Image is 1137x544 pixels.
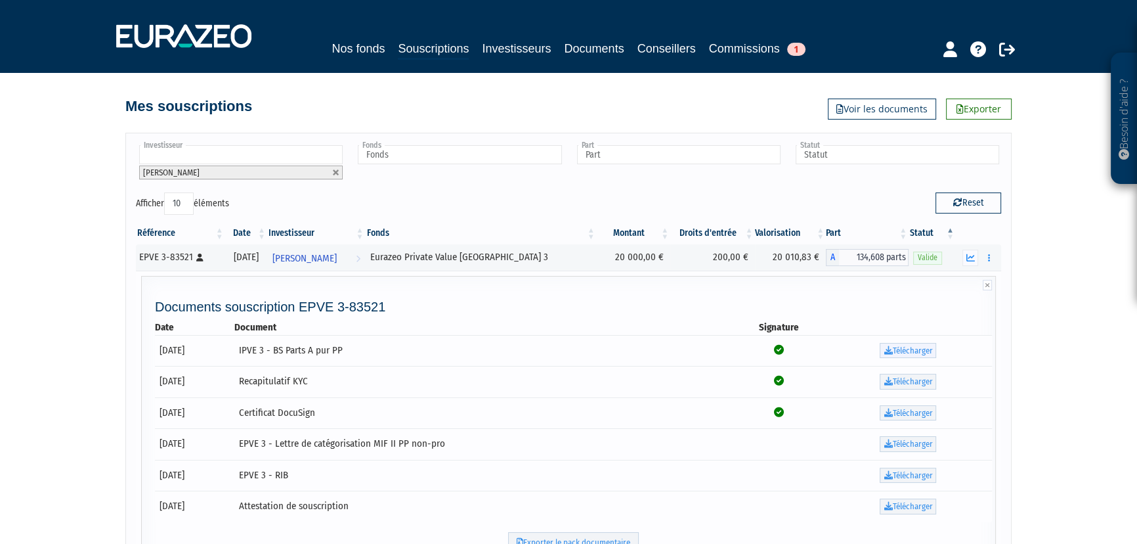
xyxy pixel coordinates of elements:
[234,460,733,491] td: EPVE 3 - RIB
[565,39,624,58] a: Documents
[164,193,194,215] select: Afficheréléments
[155,321,234,334] th: Date
[234,335,733,367] td: IPVE 3 - BS Parts A pur PP
[733,321,825,334] th: Signature
[637,39,696,58] a: Conseillers
[155,366,234,397] td: [DATE]
[398,39,469,60] a: Souscriptions
[482,39,551,58] a: Investisseurs
[136,193,229,215] label: Afficher éléments
[366,222,597,244] th: Fonds: activer pour trier la colonne par ordre croissant
[670,244,754,271] td: 200,00 €
[234,397,733,429] td: Certificat DocuSign
[230,250,263,264] div: [DATE]
[787,43,805,56] span: 1
[155,397,234,429] td: [DATE]
[826,222,909,244] th: Part: activer pour trier la colonne par ordre croissant
[356,246,360,271] i: Voir l'investisseur
[935,193,1001,214] button: Reset
[709,39,805,58] a: Commissions1
[116,24,251,48] img: 1732889491-logotype_eurazeo_blanc_rvb.png
[155,428,234,460] td: [DATE]
[125,99,252,114] h4: Mes souscriptions
[139,250,221,264] div: EPVE 3-83521
[946,99,1012,120] a: Exporter
[755,244,826,271] td: 20 010,83 €
[155,491,234,522] td: [DATE]
[332,39,385,58] a: Nos fonds
[136,222,225,244] th: Référence : activer pour trier la colonne par ordre croissant
[909,222,956,244] th: Statut : activer pour trier la colonne par ordre d&eacute;croissant
[234,366,733,397] td: Recapitulatif KYC
[880,468,936,484] a: Télécharger
[196,254,204,261] i: [Français] Personne physique
[267,244,365,271] a: [PERSON_NAME]
[826,249,909,266] div: A - Eurazeo Private Value Europe 3
[272,246,337,271] span: [PERSON_NAME]
[234,321,733,334] th: Document
[155,300,992,314] h4: Documents souscription EPVE 3-83521
[826,249,839,266] span: A
[225,222,267,244] th: Date: activer pour trier la colonne par ordre croissant
[755,222,826,244] th: Valorisation: activer pour trier la colonne par ordre croissant
[880,499,936,514] a: Télécharger
[234,428,733,460] td: EPVE 3 - Lettre de catégorisation MIF II PP non-pro
[267,222,365,244] th: Investisseur: activer pour trier la colonne par ordre croissant
[913,252,942,264] span: Valide
[839,249,909,266] span: 134,608 parts
[155,460,234,491] td: [DATE]
[880,343,936,359] a: Télécharger
[880,374,936,390] a: Télécharger
[880,405,936,421] a: Télécharger
[880,436,936,452] a: Télécharger
[143,168,200,177] span: [PERSON_NAME]
[670,222,754,244] th: Droits d'entrée: activer pour trier la colonne par ordre croissant
[597,222,670,244] th: Montant: activer pour trier la colonne par ordre croissant
[597,244,670,271] td: 20 000,00 €
[155,335,234,367] td: [DATE]
[1117,60,1132,178] p: Besoin d'aide ?
[828,99,936,120] a: Voir les documents
[234,491,733,522] td: Attestation de souscription
[370,250,592,264] div: Eurazeo Private Value [GEOGRAPHIC_DATA] 3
